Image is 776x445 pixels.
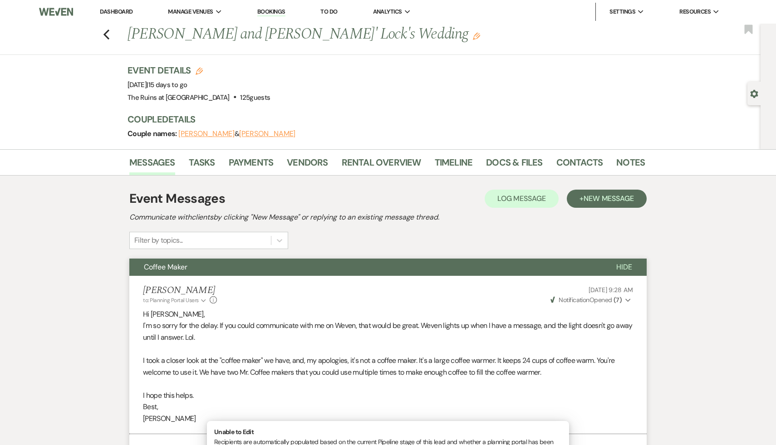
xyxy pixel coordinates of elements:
[567,190,647,208] button: +New Message
[549,295,633,305] button: NotificationOpened (7)
[589,286,633,294] span: [DATE] 9:28 AM
[143,285,217,296] h5: [PERSON_NAME]
[373,7,402,16] span: Analytics
[435,155,473,175] a: Timeline
[485,190,559,208] button: Log Message
[616,262,632,272] span: Hide
[287,155,328,175] a: Vendors
[320,8,337,15] a: To Do
[214,428,254,436] strong: Unable to Edit
[128,24,534,45] h1: [PERSON_NAME] and [PERSON_NAME]' Lock's Wedding
[486,155,542,175] a: Docs & Files
[143,413,633,425] p: [PERSON_NAME]
[473,32,480,40] button: Edit
[129,155,175,175] a: Messages
[143,297,199,304] span: to: Planning Portal Users
[602,259,647,276] button: Hide
[39,2,74,21] img: Weven Logo
[128,113,636,126] h3: Couple Details
[750,89,758,98] button: Open lead details
[556,155,603,175] a: Contacts
[614,296,622,304] strong: ( 7 )
[129,259,602,276] button: Coffee Maker
[239,130,295,137] button: [PERSON_NAME]
[128,129,178,138] span: Couple names:
[178,129,295,138] span: &
[679,7,711,16] span: Resources
[240,93,270,102] span: 125 guests
[168,7,213,16] span: Manage Venues
[143,308,633,320] p: Hi [PERSON_NAME],
[147,80,187,89] span: |
[128,93,230,102] span: The Ruins at [GEOGRAPHIC_DATA]
[342,155,421,175] a: Rental Overview
[100,8,133,15] a: Dashboard
[148,80,187,89] span: 15 days to go
[616,155,645,175] a: Notes
[129,212,647,223] h2: Communicate with clients by clicking "New Message" or replying to an existing message thread.
[143,296,207,304] button: to: Planning Portal Users
[143,390,633,401] p: I hope this helps.
[559,296,589,304] span: Notification
[229,155,274,175] a: Payments
[134,235,183,246] div: Filter by topics...
[144,262,187,272] span: Coffee Maker
[189,155,215,175] a: Tasks
[497,194,546,203] span: Log Message
[584,194,634,203] span: New Message
[143,355,633,378] p: I took a closer look at the "coffee maker" we have, and, my apologies, it's not a coffee maker. I...
[609,7,635,16] span: Settings
[129,189,225,208] h1: Event Messages
[128,80,187,89] span: [DATE]
[257,8,285,16] a: Bookings
[550,296,622,304] span: Opened
[178,130,235,137] button: [PERSON_NAME]
[143,320,633,343] p: I'm so sorry for the delay. If you could communicate with me on Weven, that would be great. Weven...
[128,64,270,77] h3: Event Details
[143,401,633,413] p: Best,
